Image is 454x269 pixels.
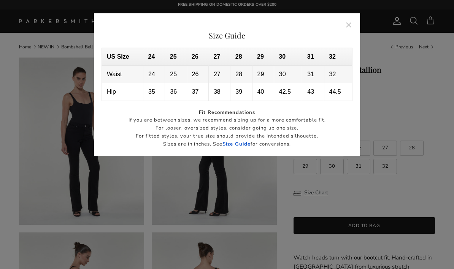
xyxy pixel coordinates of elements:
td: 32 [324,66,352,83]
button: Close [340,16,358,34]
td: 44.5 [324,83,352,101]
td: Waist [102,66,143,83]
td: 30 [274,66,302,83]
td: 31 [302,66,324,83]
td: 27 [208,66,230,83]
td: 38 [208,83,230,101]
p: If you are between sizes, we recommend sizing up for a more comfortable fit. [102,116,352,124]
p: For looser, oversized styles, consider going up one size. [102,124,352,132]
td: 42.5 [274,83,302,101]
td: 24 [143,66,165,83]
p: Sizes are in inches. See for conversions. [102,140,352,148]
th: 32 [324,48,352,66]
th: 27 [208,48,230,66]
td: 39 [230,83,252,101]
td: 25 [165,66,187,83]
th: US Size [102,48,143,66]
td: 40 [252,83,274,101]
td: 35 [143,83,165,101]
th: 26 [187,48,208,66]
span: Fit Recommendations [199,109,255,116]
h2: Size Guide [102,31,352,40]
td: 28 [230,66,252,83]
td: 37 [187,83,208,101]
td: 26 [187,66,208,83]
th: 25 [165,48,187,66]
td: Hip [102,83,143,101]
th: 28 [230,48,252,66]
a: Size Guide [222,141,251,147]
td: 29 [252,66,274,83]
th: 29 [252,48,274,66]
th: 31 [302,48,324,66]
th: 24 [143,48,165,66]
td: 36 [165,83,187,101]
p: For fitted styles, your true size should provide the intended silhouette. [102,132,352,140]
th: 30 [274,48,302,66]
td: 43 [302,83,324,101]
